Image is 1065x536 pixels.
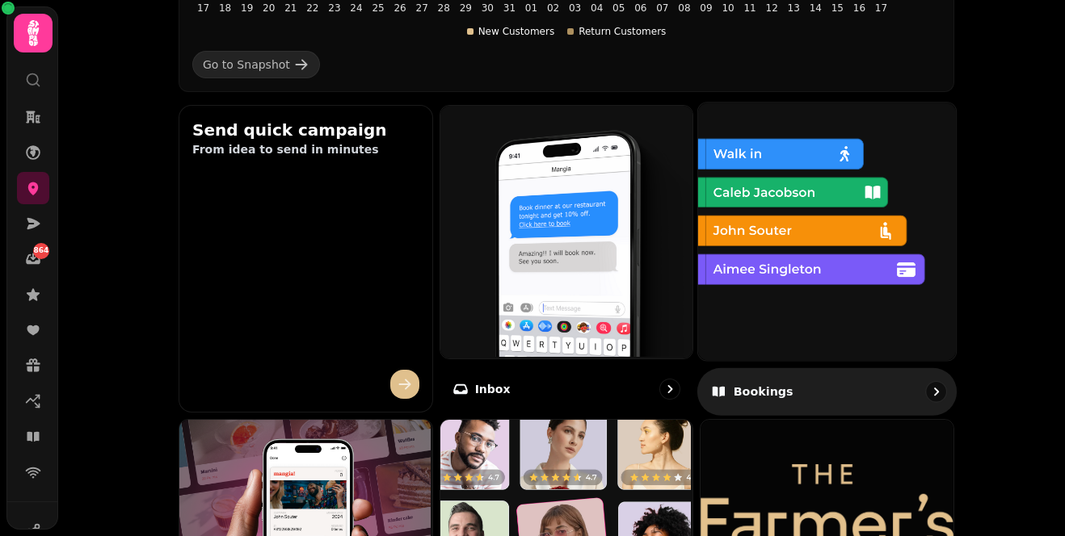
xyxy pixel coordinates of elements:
p: Inbox [475,381,511,397]
p: From idea to send in minutes [192,141,419,157]
tspan: 04 [591,2,603,14]
tspan: 25 [372,2,384,14]
tspan: 08 [678,2,690,14]
tspan: 12 [766,2,778,14]
tspan: 09 [700,2,712,14]
tspan: 17 [197,2,209,14]
tspan: 30 [482,2,494,14]
svg: go to [928,383,944,400]
tspan: 03 [569,2,581,14]
tspan: 07 [656,2,668,14]
a: Go to Snapshot [192,51,320,78]
button: Send quick campaignFrom idea to send in minutes [179,105,433,412]
tspan: 11 [743,2,756,14]
tspan: 19 [241,2,253,14]
img: Inbox [439,104,692,357]
tspan: 31 [503,2,516,14]
tspan: 21 [284,2,297,14]
tspan: 29 [460,2,472,14]
span: 864 [34,245,49,257]
a: BookingsBookings [697,102,957,415]
tspan: 05 [612,2,625,14]
tspan: 23 [328,2,340,14]
tspan: 26 [394,2,406,14]
div: New Customers [467,25,555,38]
a: InboxInbox [440,105,694,412]
tspan: 02 [547,2,559,14]
tspan: 28 [438,2,450,14]
tspan: 01 [525,2,537,14]
tspan: 17 [875,2,887,14]
a: 864 [17,243,49,275]
div: Return Customers [567,25,666,38]
div: Go to Snapshot [203,57,290,73]
p: Bookings [734,383,793,400]
tspan: 27 [416,2,428,14]
h2: Send quick campaign [192,119,419,141]
tspan: 18 [219,2,231,14]
svg: go to [662,381,678,397]
tspan: 15 [831,2,844,14]
img: Bookings [697,101,954,358]
tspan: 14 [810,2,822,14]
tspan: 06 [634,2,646,14]
tspan: 16 [853,2,865,14]
tspan: 13 [788,2,800,14]
tspan: 20 [263,2,275,14]
tspan: 24 [350,2,362,14]
tspan: 22 [306,2,318,14]
tspan: 10 [722,2,734,14]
